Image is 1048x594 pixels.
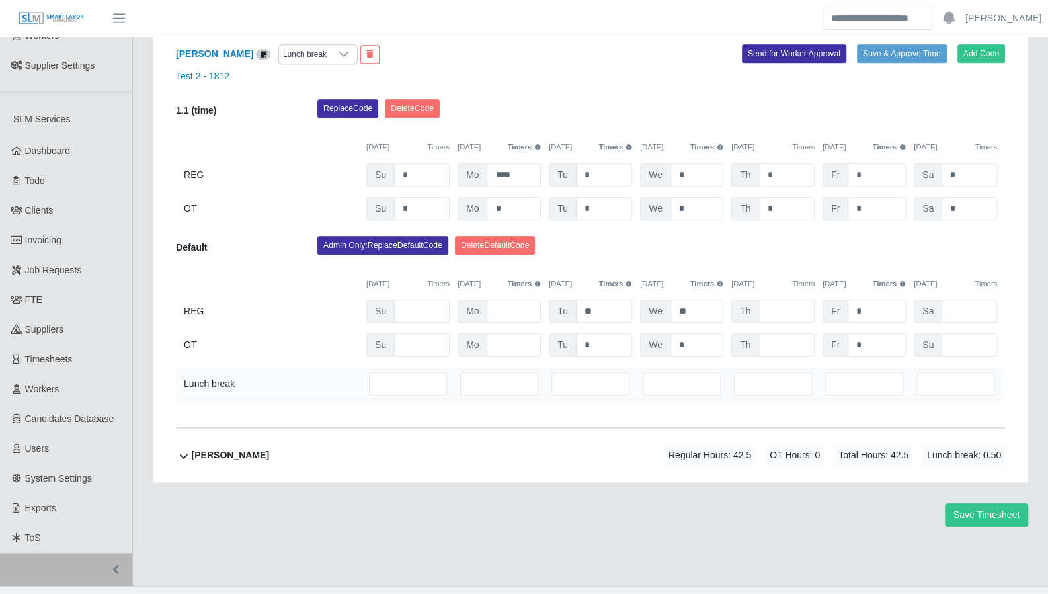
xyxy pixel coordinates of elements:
a: [PERSON_NAME] [965,11,1041,25]
button: Timers [975,142,997,153]
button: Save & Approve Time [857,44,947,63]
span: Workers [25,384,60,394]
span: Tu [549,333,577,357]
button: End Worker & Remove from the Timesheet [360,45,380,64]
button: Timers [427,142,450,153]
div: [DATE] [366,142,450,153]
span: We [640,197,671,220]
span: Sa [914,163,942,187]
div: Lunch break [279,45,331,64]
button: Timers [508,278,542,290]
div: [DATE] [731,278,815,290]
span: Fr [823,163,848,187]
span: Su [366,300,395,323]
span: Timesheets [25,354,73,364]
div: [DATE] [640,278,723,290]
div: OT [184,197,358,220]
div: [DATE] [914,142,997,153]
button: Timers [975,278,997,290]
div: Lunch break [184,377,235,391]
button: [PERSON_NAME] Regular Hours: 42.5 OT Hours: 0 Total Hours: 42.5 Lunch break: 0.50 [176,429,1005,482]
div: [DATE] [731,142,815,153]
span: Supplier Settings [25,60,95,71]
div: [DATE] [366,278,450,290]
img: SLM Logo [19,11,85,26]
span: We [640,300,671,323]
a: View/Edit Notes [256,48,270,59]
button: DeleteDefaultCode [455,236,536,255]
span: SLM Services [13,114,70,124]
span: Mo [458,300,487,323]
div: [DATE] [458,142,541,153]
span: Tu [549,197,577,220]
div: [DATE] [823,142,906,153]
div: OT [184,333,358,357]
button: Add Code [957,44,1006,63]
span: ToS [25,532,41,543]
button: Timers [792,278,815,290]
span: We [640,333,671,357]
span: Regular Hours: 42.5 [665,445,755,466]
span: Suppliers [25,324,63,335]
span: Su [366,333,395,357]
span: Mo [458,163,487,187]
span: Th [731,163,759,187]
span: Su [366,163,395,187]
span: Sa [914,300,942,323]
span: Su [366,197,395,220]
button: Timers [690,278,724,290]
button: Timers [792,142,815,153]
button: Timers [599,278,633,290]
span: System Settings [25,473,92,484]
button: Timers [690,142,724,153]
span: Fr [823,300,848,323]
button: Admin Only:ReplaceDefaultCode [317,236,448,255]
span: We [640,163,671,187]
span: Candidates Database [25,413,114,424]
div: [DATE] [549,142,632,153]
span: Dashboard [25,146,71,156]
span: Clients [25,205,54,216]
span: Exports [25,503,56,513]
div: REG [184,163,358,187]
span: Sa [914,197,942,220]
b: 1.1 (time) [176,105,216,116]
button: Timers [508,142,542,153]
span: OT Hours: 0 [766,445,824,466]
a: [PERSON_NAME] [176,48,253,59]
div: REG [184,300,358,323]
button: Timers [873,278,907,290]
span: FTE [25,294,42,305]
span: Total Hours: 42.5 [834,445,912,466]
span: Job Requests [25,265,82,275]
span: Tu [549,163,577,187]
span: Users [25,443,50,454]
div: [DATE] [914,278,997,290]
span: Th [731,333,759,357]
input: Search [823,7,932,30]
span: Fr [823,197,848,220]
button: Timers [427,278,450,290]
div: [DATE] [640,142,723,153]
button: ReplaceCode [317,99,378,118]
button: Save Timesheet [945,503,1028,527]
span: Mo [458,197,487,220]
span: Lunch break: 0.50 [923,445,1005,466]
span: Th [731,300,759,323]
div: [DATE] [549,278,632,290]
span: Fr [823,333,848,357]
b: Default [176,242,207,253]
div: [DATE] [823,278,906,290]
span: Th [731,197,759,220]
span: Mo [458,333,487,357]
div: [DATE] [458,278,541,290]
button: Timers [599,142,633,153]
button: DeleteCode [385,99,440,118]
span: Todo [25,175,45,186]
span: Sa [914,333,942,357]
span: Invoicing [25,235,61,245]
span: Tu [549,300,577,323]
a: Test 2 - 1812 [176,71,229,81]
button: Send for Worker Approval [742,44,846,63]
